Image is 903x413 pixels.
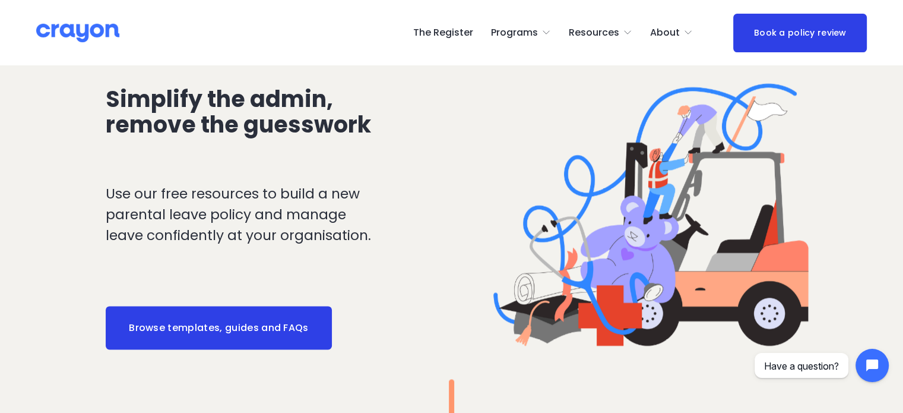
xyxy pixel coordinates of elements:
span: Programs [491,24,538,42]
span: Resources [569,24,619,42]
span: About [650,24,680,42]
a: Book a policy review [733,14,867,52]
a: folder dropdown [650,23,693,42]
span: Simplify the admin, remove the guesswork [106,83,371,140]
a: The Register [413,23,473,42]
a: folder dropdown [491,23,551,42]
img: Crayon [36,23,119,43]
a: Browse templates, guides and FAQs [106,306,331,350]
a: folder dropdown [569,23,632,42]
p: Use our free resources to build a new parental leave policy and manage leave confidently at your ... [106,184,378,246]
